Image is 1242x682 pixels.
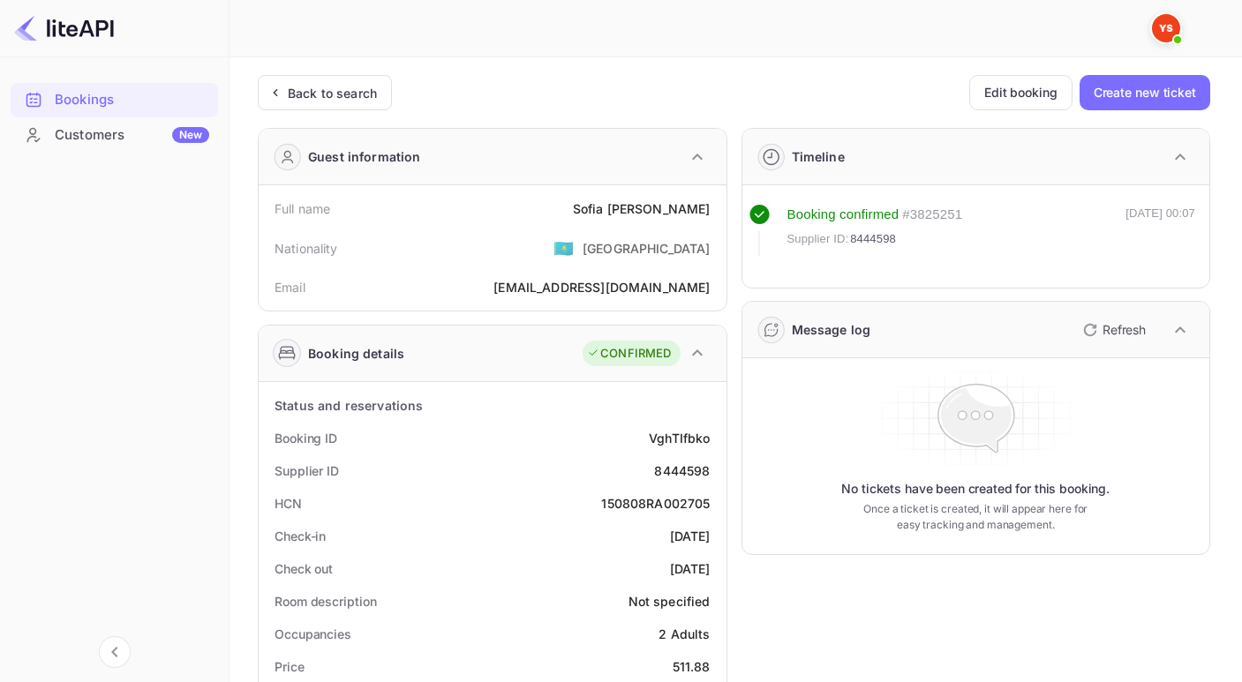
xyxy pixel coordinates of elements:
[55,125,209,146] div: Customers
[172,127,209,143] div: New
[275,625,351,643] div: Occupancies
[1125,205,1195,256] div: [DATE] 00:07
[308,344,404,363] div: Booking details
[787,230,849,248] span: Supplier ID:
[1152,14,1180,42] img: Yandex Support
[850,230,896,248] span: 8444598
[275,494,302,513] div: HCN
[1073,316,1153,344] button: Refresh
[1103,320,1146,339] p: Refresh
[275,396,423,415] div: Status and reservations
[275,278,305,296] div: Email
[1080,75,1210,110] button: Create new ticket
[275,239,338,258] div: Nationality
[851,501,1100,533] p: Once a ticket is created, it will appear here for easy tracking and management.
[902,205,962,225] div: # 3825251
[99,636,131,668] button: Collapse navigation
[11,83,218,117] div: Bookings
[673,657,711,676] div: 511.88
[55,90,209,110] div: Bookings
[275,461,339,480] div: Supplier ID
[308,147,421,166] div: Guest information
[275,559,333,578] div: Check out
[841,480,1110,498] p: No tickets have been created for this booking.
[792,147,845,166] div: Timeline
[11,118,218,153] div: CustomersNew
[553,232,574,264] span: United States
[670,559,711,578] div: [DATE]
[275,657,305,676] div: Price
[14,14,114,42] img: LiteAPI logo
[649,429,710,447] div: VghTIfbko
[654,461,710,480] div: 8444598
[288,84,377,102] div: Back to search
[275,527,326,545] div: Check-in
[601,494,710,513] div: 150808RA002705
[275,429,337,447] div: Booking ID
[792,320,871,339] div: Message log
[629,592,711,611] div: Not specified
[787,205,900,225] div: Booking confirmed
[573,199,711,218] div: Sofia [PERSON_NAME]
[11,83,218,116] a: Bookings
[659,625,710,643] div: 2 Adults
[275,592,376,611] div: Room description
[583,239,711,258] div: [GEOGRAPHIC_DATA]
[493,278,710,296] div: [EMAIL_ADDRESS][DOMAIN_NAME]
[670,527,711,545] div: [DATE]
[275,199,330,218] div: Full name
[11,118,218,151] a: CustomersNew
[969,75,1073,110] button: Edit booking
[587,345,671,363] div: CONFIRMED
